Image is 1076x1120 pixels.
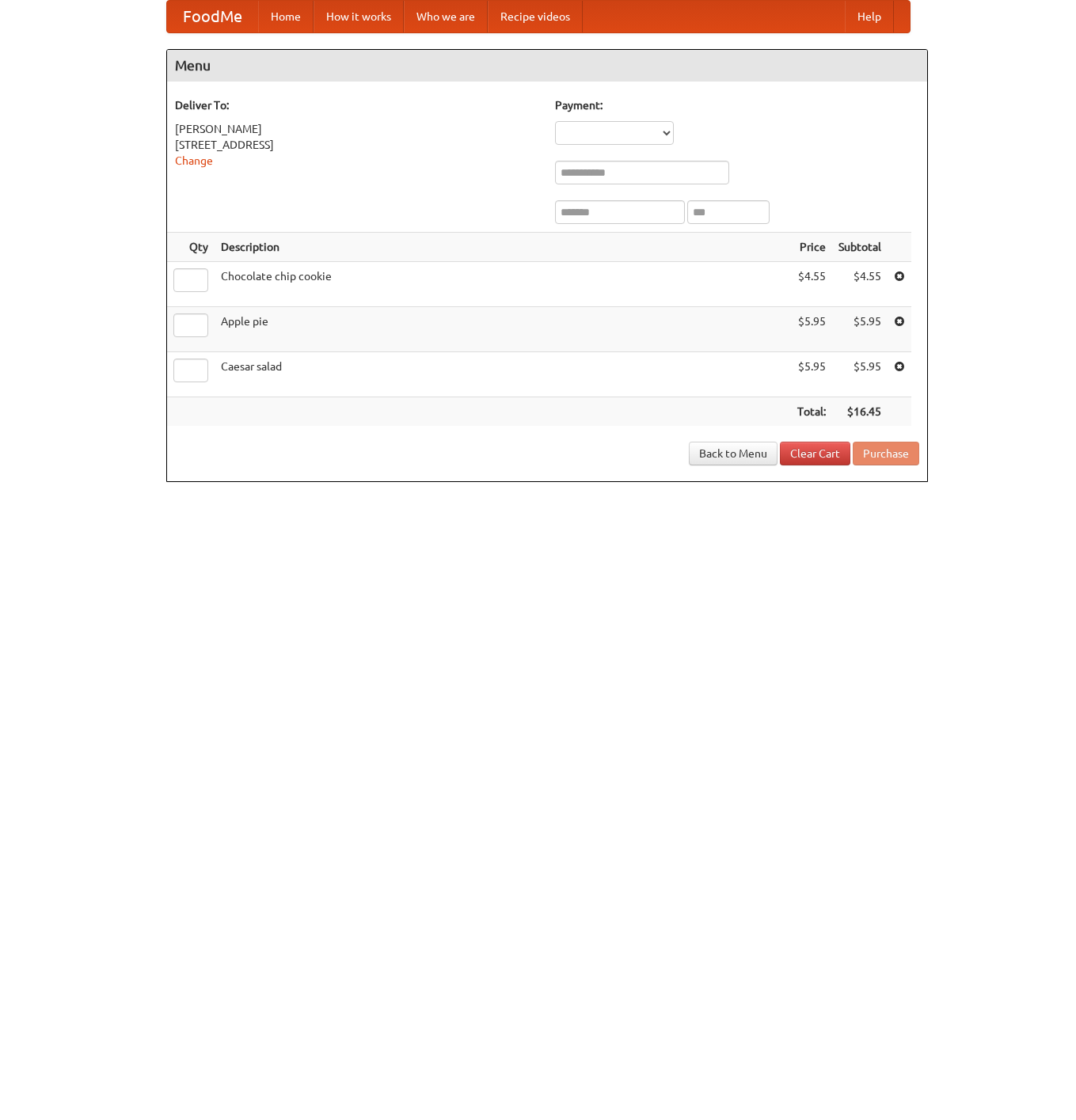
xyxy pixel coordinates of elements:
[488,1,583,32] a: Recipe videos
[791,397,832,427] th: Total:
[215,352,791,397] td: Caesar salad
[175,121,539,137] div: [PERSON_NAME]
[175,137,539,153] div: [STREET_ADDRESS]
[167,50,927,82] h4: Menu
[791,307,832,352] td: $5.95
[404,1,488,32] a: Who we are
[832,233,888,262] th: Subtotal
[215,233,791,262] th: Description
[832,262,888,307] td: $4.55
[689,442,778,465] a: Back to Menu
[258,1,314,32] a: Home
[167,233,215,262] th: Qty
[791,262,832,307] td: $4.55
[853,442,919,465] button: Purchase
[175,97,539,113] h5: Deliver To:
[215,307,791,352] td: Apple pie
[832,307,888,352] td: $5.95
[791,233,832,262] th: Price
[845,1,894,32] a: Help
[791,352,832,397] td: $5.95
[555,97,919,113] h5: Payment:
[167,1,258,32] a: FoodMe
[314,1,404,32] a: How it works
[832,352,888,397] td: $5.95
[215,262,791,307] td: Chocolate chip cookie
[832,397,888,427] th: $16.45
[780,442,850,465] a: Clear Cart
[175,154,213,167] a: Change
